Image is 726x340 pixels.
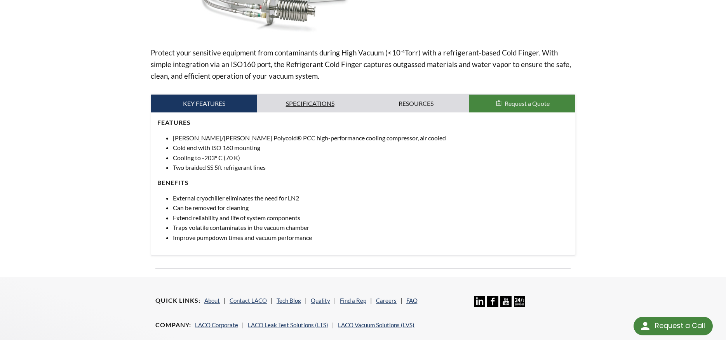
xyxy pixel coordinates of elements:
[338,321,414,328] a: LACO Vacuum Solutions (LVS)
[155,321,191,329] h4: Company
[514,296,525,307] img: 24/7 Support Icon
[376,297,397,304] a: Careers
[469,95,575,112] button: Request a Quote
[173,223,569,233] li: Traps volatile contaminates in the vacuum chamber
[277,297,301,304] a: Tech Blog
[173,193,569,203] li: External cryochiller eliminates the need for LN2
[311,297,330,304] a: Quality
[173,203,569,213] li: Can be removed for cleaning
[257,95,363,112] a: Specifications
[173,153,569,163] li: Cooling to -203° C (70 K)
[173,233,569,243] li: Improve pumpdown times and vacuum performance
[151,95,257,112] a: Key Features
[195,321,238,328] a: LACO Corporate
[363,95,469,112] a: Resources
[248,321,328,328] a: LACO Leak Test Solutions (LTS)
[204,297,220,304] a: About
[406,297,418,304] a: FAQ
[173,133,569,143] li: [PERSON_NAME]/[PERSON_NAME] Polycold® PCC high-performance cooling compressor, air cooled
[639,320,651,332] img: round button
[634,317,713,335] div: Request a Call
[157,179,569,187] h4: Benefits
[340,297,366,304] a: Find a Rep
[151,47,575,82] p: Protect your sensitive equipment from contaminants during High Vacuum (<10 Torr) with a refrigera...
[157,119,569,127] h4: Features
[173,213,569,223] li: Extend reliability and life of system components
[400,48,405,54] sup: -4
[514,301,525,308] a: 24/7 Support
[155,297,200,305] h4: Quick Links
[230,297,267,304] a: Contact LACO
[173,143,569,153] li: Cold end with ISO 160 mounting
[173,162,569,173] li: Two braided SS 5ft refrigerant lines
[505,100,550,107] span: Request a Quote
[655,317,705,335] div: Request a Call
